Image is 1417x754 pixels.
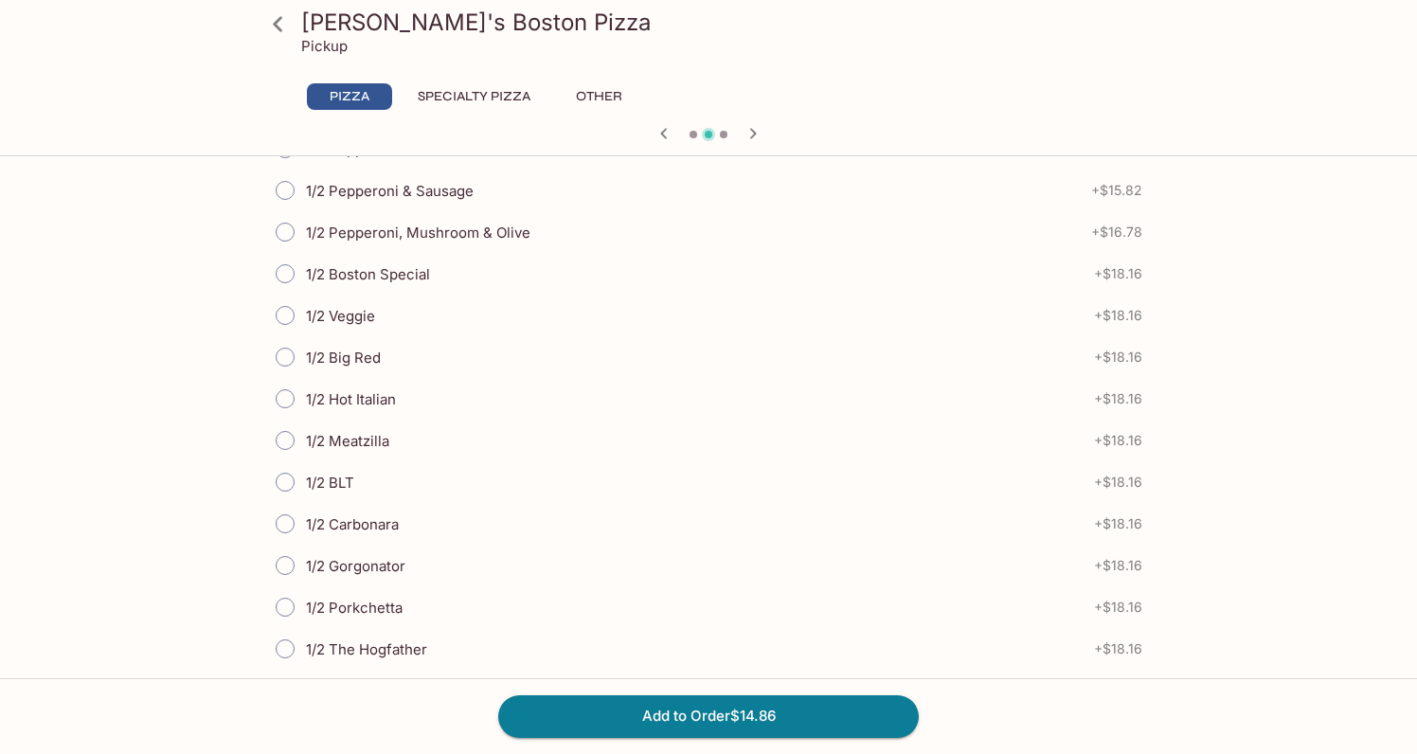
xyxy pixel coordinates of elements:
[1094,516,1142,531] span: + $18.16
[301,8,1148,37] h3: [PERSON_NAME]'s Boston Pizza
[306,224,530,242] span: 1/2 Pepperoni, Mushroom & Olive
[306,307,375,325] span: 1/2 Veggie
[1094,266,1142,281] span: + $18.16
[1094,600,1142,615] span: + $18.16
[1094,391,1142,406] span: + $18.16
[306,474,354,492] span: 1/2 BLT
[301,37,348,55] p: Pickup
[1094,475,1142,490] span: + $18.16
[1094,308,1142,323] span: + $18.16
[306,557,405,575] span: 1/2 Gorgonator
[407,83,541,110] button: Specialty Pizza
[1094,641,1142,656] span: + $18.16
[556,83,641,110] button: Other
[1091,224,1142,240] span: + $16.78
[1091,183,1142,198] span: + $15.82
[498,695,919,737] button: Add to Order$14.86
[306,515,399,533] span: 1/2 Carbonara
[1094,433,1142,448] span: + $18.16
[306,265,430,283] span: 1/2 Boston Special
[306,349,381,367] span: 1/2 Big Red
[1094,350,1142,365] span: + $18.16
[307,83,392,110] button: Pizza
[306,599,403,617] span: 1/2 Porkchetta
[306,182,474,200] span: 1/2 Pepperoni & Sausage
[1094,558,1142,573] span: + $18.16
[306,390,396,408] span: 1/2 Hot Italian
[306,432,389,450] span: 1/2 Meatzilla
[306,640,427,658] span: 1/2 The Hogfather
